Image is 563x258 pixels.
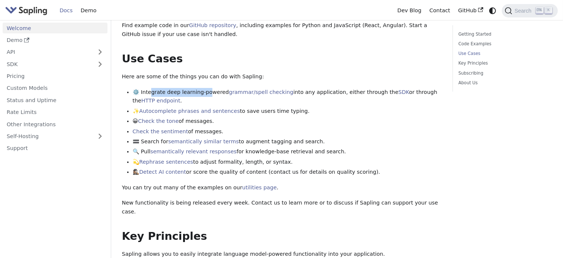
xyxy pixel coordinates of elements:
[487,5,498,16] button: Switch between dark and light mode (currently system mode)
[122,72,442,81] p: Here are some of the things you can do with Sapling:
[3,35,107,46] a: Demo
[93,47,107,58] button: Expand sidebar category 'API'
[3,119,107,130] a: Other Integrations
[3,83,107,94] a: Custom Models
[5,5,50,16] a: Sapling.ai
[133,128,188,134] a: Check the sentiment
[122,52,442,66] h2: Use Cases
[93,59,107,69] button: Expand sidebar category 'SDK'
[77,5,100,16] a: Demo
[3,107,107,118] a: Rate Limits
[3,59,93,69] a: SDK
[458,79,550,86] a: About Us
[56,5,77,16] a: Docs
[133,147,442,156] li: 🔍 Pull for knowledge-base retrieval and search.
[458,31,550,38] a: Getting Started
[512,8,536,14] span: Search
[133,127,442,136] li: of messages.
[122,199,442,216] p: New functionality is being released every week. Contact us to learn more or to discuss if Sapling...
[425,5,454,16] a: Contact
[458,50,550,57] a: Use Cases
[133,117,442,126] li: 😀 of messages.
[138,118,179,124] a: Check the tone
[393,5,425,16] a: Dev Blog
[458,60,550,67] a: Key Principles
[3,143,107,154] a: Support
[133,168,442,177] li: 🕵🏽‍♀️ or score the quality of content (contact us for details on quality scoring).
[150,148,237,154] a: semantically relevant responses
[229,89,294,95] a: grammar/spell checking
[3,131,107,142] a: Self-Hosting
[3,95,107,105] a: Status and Uptime
[133,88,442,106] li: ⚙️ Integrate deep learning-powered into any application, either through the or through the .
[133,158,442,167] li: 💫 to adjust formality, length, or syntax.
[502,4,557,17] button: Search (Ctrl+K)
[458,70,550,77] a: Subscribing
[189,22,236,28] a: GitHub repository
[133,137,442,146] li: 🟰 Search for to augment tagging and search.
[122,21,442,39] p: Find example code in our , including examples for Python and JavaScript (React, Angular). Start a...
[168,138,239,144] a: semantically similar terms
[3,23,107,33] a: Welcome
[122,230,442,243] h2: Key Principles
[5,5,47,16] img: Sapling.ai
[454,5,487,16] a: GitHub
[122,183,442,192] p: You can try out many of the examples on our .
[242,184,276,190] a: utilities page
[139,169,186,175] a: Detect AI content
[398,89,409,95] a: SDK
[139,159,193,165] a: Rephrase sentences
[458,40,550,48] a: Code Examples
[141,98,180,104] a: HTTP endpoint
[3,47,93,58] a: API
[139,108,240,114] a: Autocomplete phrases and sentences
[545,7,552,14] kbd: K
[133,107,442,116] li: ✨ to save users time typing.
[3,71,107,82] a: Pricing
